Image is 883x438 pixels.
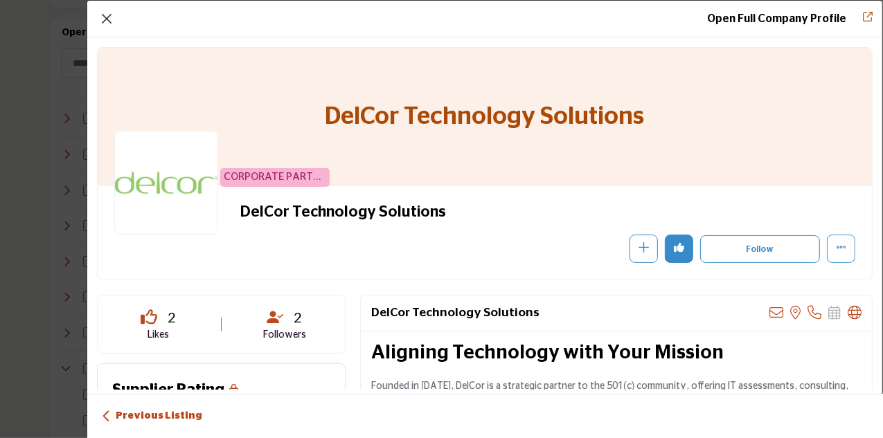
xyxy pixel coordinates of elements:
[114,131,218,235] img: delcor-technology-solutions logo
[115,329,202,343] p: Likes
[294,307,302,327] span: 2
[371,379,862,408] p: Founded in [DATE], DelCor is a strategic partner to the 501(c) community, offering IT assessments...
[707,13,846,24] a: Redirect to delcor-technology-solutions
[700,235,820,263] button: Redirect to login
[241,329,328,343] p: Followers
[371,306,539,320] h2: DelCor Technology Solutions
[630,235,658,263] button: Redirect to login page
[325,48,645,186] h1: DelCor Technology Solutions
[665,235,693,263] button: Redirect to login page
[240,203,621,221] h2: DelCor Technology Solutions
[371,342,862,365] h2: Aligning Technology with Your Mission
[112,378,224,401] h2: Supplier Rating
[853,10,873,27] a: Redirect to delcor-technology-solutions
[223,170,327,185] span: CORPORATE PARTNER
[97,9,116,28] button: Close
[168,307,176,327] span: 2
[102,409,202,423] a: Previous Listing
[827,235,855,263] button: More Options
